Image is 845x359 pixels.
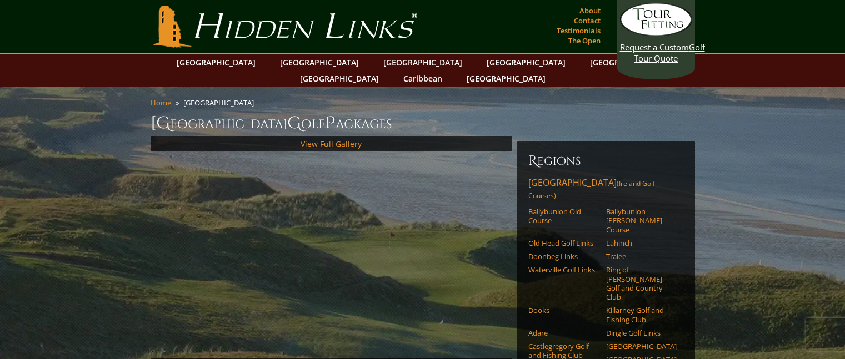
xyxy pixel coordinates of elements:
a: Home [151,98,171,108]
li: [GEOGRAPHIC_DATA] [183,98,258,108]
a: Ballybunion Old Course [528,207,599,225]
a: Testimonials [554,23,603,38]
a: Ring of [PERSON_NAME] Golf and Country Club [606,265,677,301]
a: Dingle Golf Links [606,328,677,337]
a: Old Head Golf Links [528,239,599,247]
a: Request a CustomGolf Tour Quote [620,3,692,64]
a: [GEOGRAPHIC_DATA] [171,54,261,70]
a: Lahinch [606,239,677,247]
span: (Ireland Golf Courses) [528,179,655,200]
h1: [GEOGRAPHIC_DATA] olf ackages [151,112,695,134]
a: [GEOGRAPHIC_DATA] [274,54,364,70]
a: [GEOGRAPHIC_DATA] [584,54,674,70]
a: View Full Gallery [301,139,362,149]
a: [GEOGRAPHIC_DATA] [461,70,551,87]
a: Adare [528,328,599,337]
a: [GEOGRAPHIC_DATA] [606,342,677,351]
a: [GEOGRAPHIC_DATA](Ireland Golf Courses) [528,176,684,204]
a: The Open [566,33,603,48]
span: Request a Custom [620,42,689,53]
a: [GEOGRAPHIC_DATA] [294,70,384,87]
a: [GEOGRAPHIC_DATA] [481,54,571,70]
span: G [287,112,301,134]
a: About [577,3,603,18]
a: Ballybunion [PERSON_NAME] Course [606,207,677,234]
a: Contact [571,13,603,28]
span: P [325,112,336,134]
a: Doonbeg Links [528,252,599,261]
h6: Regions [528,152,684,170]
a: Caribbean [398,70,448,87]
a: Tralee [606,252,677,261]
a: Killarney Golf and Fishing Club [606,306,677,324]
a: Dooks [528,306,599,315]
a: [GEOGRAPHIC_DATA] [378,54,468,70]
a: Waterville Golf Links [528,265,599,274]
